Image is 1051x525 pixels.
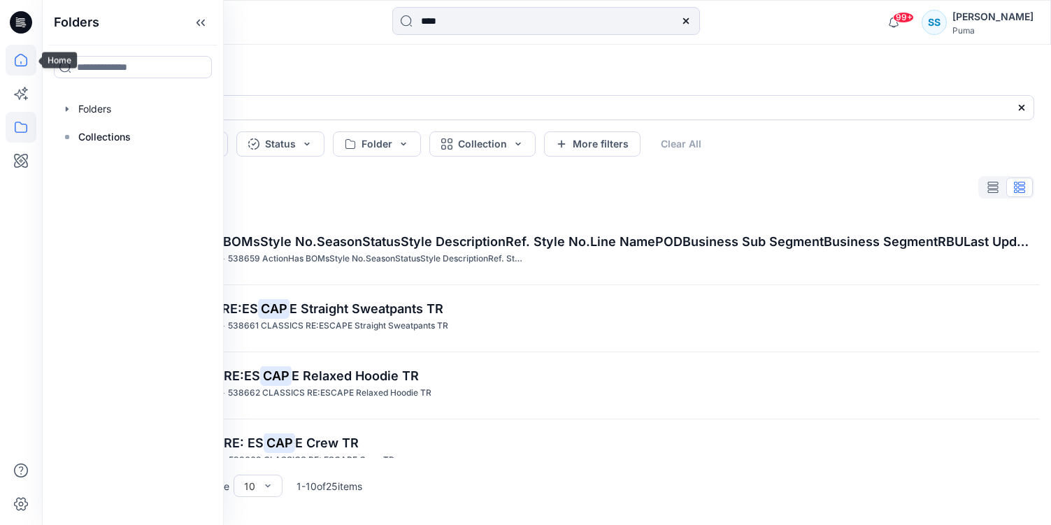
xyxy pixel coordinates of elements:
p: 1 - 10 of 25 items [296,479,362,494]
a: 538663 CLASSICS RE: ESCAPE Crew TRSportstyle>SS23 SPS LFM>538663 CLASSICS RE: ESCAPE Crew TR [50,425,1043,480]
span: E Straight Sweatpants TR [289,301,443,316]
mark: CAP [258,299,289,318]
a: 538662 CLASSICS RE:ESCAPE Relaxed Hoodie TRSportstyle>SS23 SPS 360>538662 CLASSICS RE:ESCAPE Rela... [50,358,1043,413]
h4: Search [48,56,1045,95]
mark: CAP [260,366,292,385]
div: SS [922,10,947,35]
p: 538663 CLASSICS RE: ESCAPE Crew TR [229,453,394,468]
div: [PERSON_NAME] [952,8,1034,25]
span: E Crew TR [295,436,359,450]
button: More filters [544,131,641,157]
button: Collection [429,131,536,157]
p: 538661 CLASSICS RE:ESCAPE Straight Sweatpants TR [228,319,448,333]
a: 538661 CLASSICS RE:ESCAPE Straight Sweatpants TRSportstyle>SS23 SPS 360>538661 CLASSICS RE:ESCAPE... [50,291,1043,346]
p: Collections [78,129,131,145]
a: 538659 ActionHas BOMsStyle No.SeasonStatusStyle DescriptionRef. Style No.Line NamePODBusiness Sub... [50,224,1043,279]
p: 538659 ActionHas BOMsStyle No.SeasonStatusStyle DescriptionRef. Style No.Line NamePODBusiness Sub... [228,252,526,266]
button: Folder [333,131,421,157]
span: 99+ [893,12,914,23]
button: Status [236,131,324,157]
div: Puma [952,25,1034,36]
div: 10 [244,479,255,494]
span: E Relaxed Hoodie TR [292,368,419,383]
p: 538662 CLASSICS RE:ESCAPE Relaxed Hoodie TR [228,386,431,401]
mark: CAP [264,433,295,452]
